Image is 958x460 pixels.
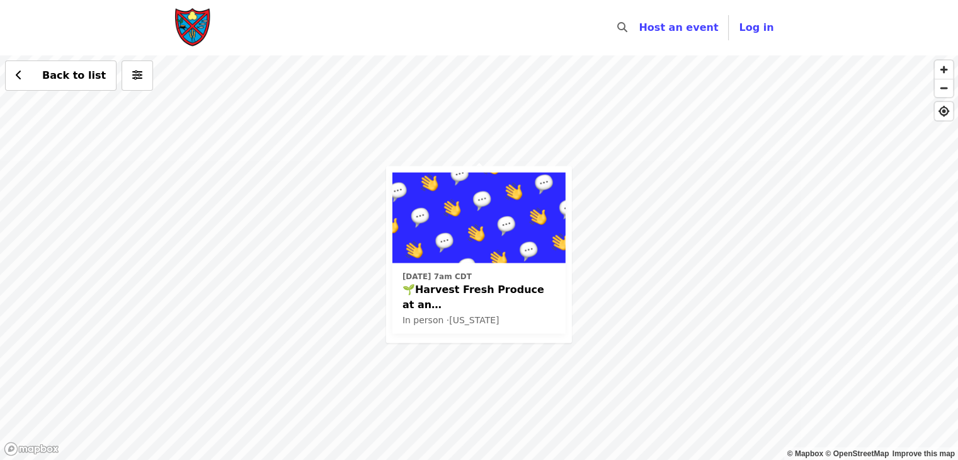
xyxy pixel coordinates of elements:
[402,282,556,313] span: 🌱Harvest Fresh Produce at an [GEOGRAPHIC_DATA]! Now weekly!
[639,21,718,33] a: Host an event
[935,60,953,79] button: Zoom In
[4,442,59,456] a: Mapbox logo
[729,15,784,40] button: Log in
[935,102,953,120] button: Find My Location
[392,172,566,263] img: 🌱Harvest Fresh Produce at an East Nashville School Garden! Now weekly! organized by Society of St...
[825,449,889,458] a: OpenStreetMap
[392,172,566,333] a: See details for "🌱Harvest Fresh Produce at an East Nashville School Garden! Now weekly!"
[174,8,212,48] img: Society of St. Andrew - Home
[132,69,142,81] i: sliders-h icon
[16,69,22,81] i: chevron-left icon
[635,13,645,43] input: Search
[402,315,499,325] span: In person · [US_STATE]
[617,21,627,33] i: search icon
[122,60,153,91] button: More filters (0 selected)
[787,449,824,458] a: Mapbox
[739,21,773,33] span: Log in
[402,271,472,282] time: [DATE] 7am CDT
[5,60,117,91] button: Back to list
[935,79,953,97] button: Zoom Out
[892,449,955,458] a: Map feedback
[42,69,106,81] span: Back to list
